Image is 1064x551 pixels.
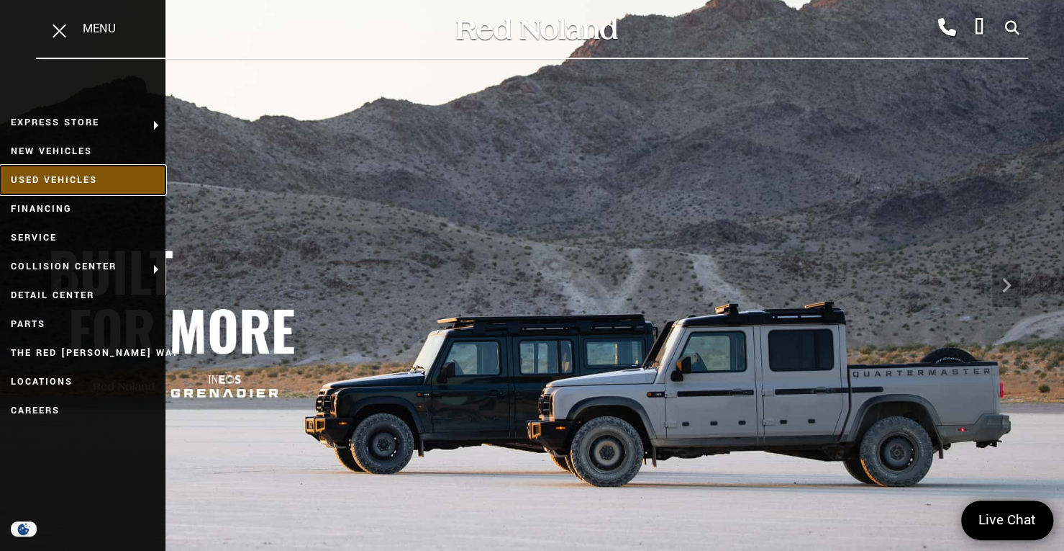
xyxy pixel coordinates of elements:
[7,521,40,537] section: Click to Open Cookie Consent Modal
[961,501,1053,540] a: Live Chat
[453,17,619,42] img: Red Noland Auto Group
[7,521,40,537] img: Opt-Out Icon
[992,264,1021,307] div: Next
[971,511,1043,530] span: Live Chat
